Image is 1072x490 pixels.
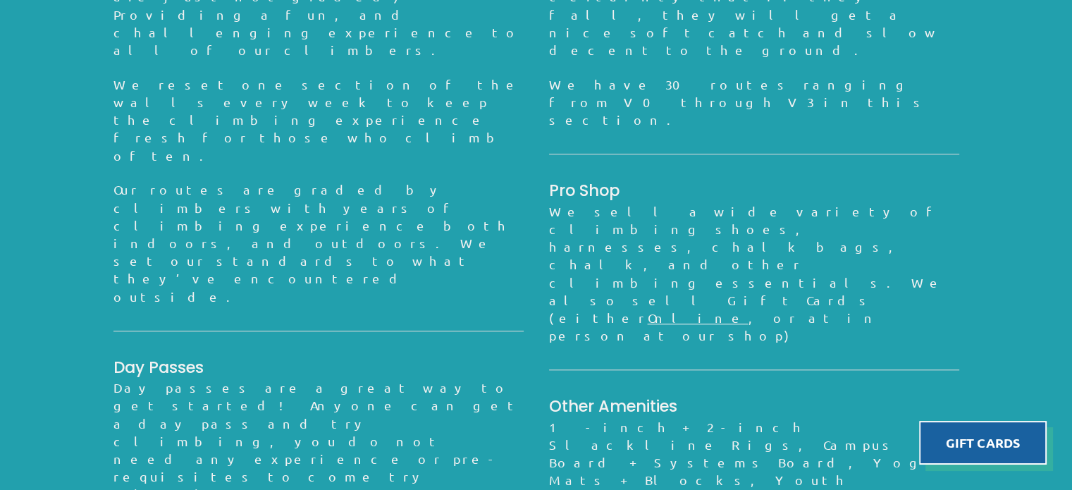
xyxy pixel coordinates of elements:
p: Our routes are graded by climbers with years of climbing experience both indoors, and outdoors. W... [113,180,524,305]
h2: Other Amenities [549,396,959,418]
p: We have 30 routes ranging from V0 through V3 in this section. [549,75,959,129]
p: We reset one section of the walls every week to keep the climbing experience fresh for those who ... [113,75,524,164]
h2: Pro Shop [549,180,959,202]
h2: Day Passes [113,357,524,379]
div: We sell a wide variety of climbing shoes, harnesses, chalk bags, chalk, and other climbing essent... [549,202,959,345]
a: Online [648,310,748,325]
